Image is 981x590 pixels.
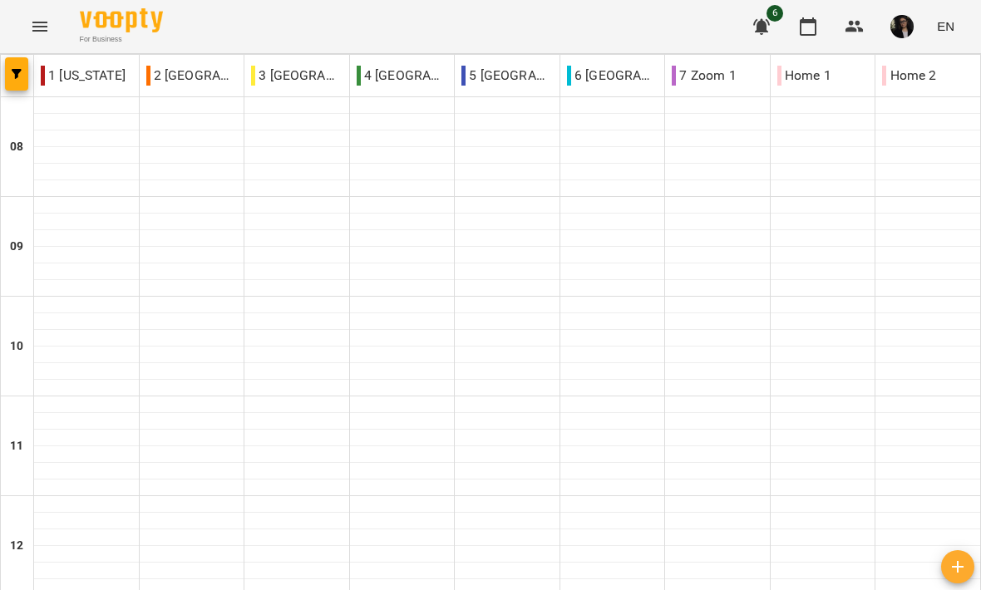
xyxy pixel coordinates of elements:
img: Voopty Logo [80,8,163,32]
p: 5 [GEOGRAPHIC_DATA] [461,66,553,86]
span: For Business [80,34,163,45]
p: 2 [GEOGRAPHIC_DATA] [146,66,238,86]
img: 5778de2c1ff5f249927c32fdd130b47c.png [890,15,914,38]
span: 6 [767,5,783,22]
h6: 12 [10,537,23,555]
button: Add lesson [941,550,974,583]
p: 1 [US_STATE] [41,66,126,86]
h6: 08 [10,138,23,156]
p: 3 [GEOGRAPHIC_DATA] [251,66,343,86]
p: 4 [GEOGRAPHIC_DATA] [357,66,448,86]
button: Menu [20,7,60,47]
button: EN [930,11,961,42]
p: 6 [GEOGRAPHIC_DATA] [567,66,658,86]
h6: 10 [10,337,23,356]
h6: 09 [10,238,23,256]
p: Home 1 [777,66,831,86]
span: EN [937,17,954,35]
h6: 11 [10,437,23,455]
p: Home 2 [882,66,936,86]
p: 7 Zoom 1 [672,66,736,86]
